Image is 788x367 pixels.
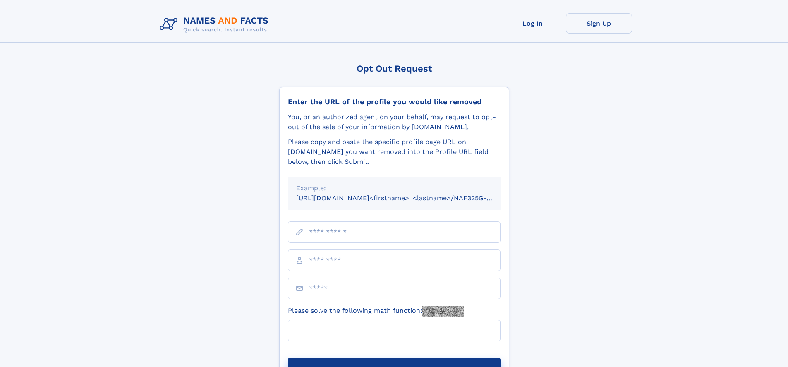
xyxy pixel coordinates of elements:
[566,13,632,34] a: Sign Up
[288,112,501,132] div: You, or an authorized agent on your behalf, may request to opt-out of the sale of your informatio...
[296,194,516,202] small: [URL][DOMAIN_NAME]<firstname>_<lastname>/NAF325G-xxxxxxxx
[296,183,492,193] div: Example:
[288,137,501,167] div: Please copy and paste the specific profile page URL on [DOMAIN_NAME] you want removed into the Pr...
[500,13,566,34] a: Log In
[288,97,501,106] div: Enter the URL of the profile you would like removed
[288,306,464,317] label: Please solve the following math function:
[279,63,509,74] div: Opt Out Request
[156,13,275,36] img: Logo Names and Facts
